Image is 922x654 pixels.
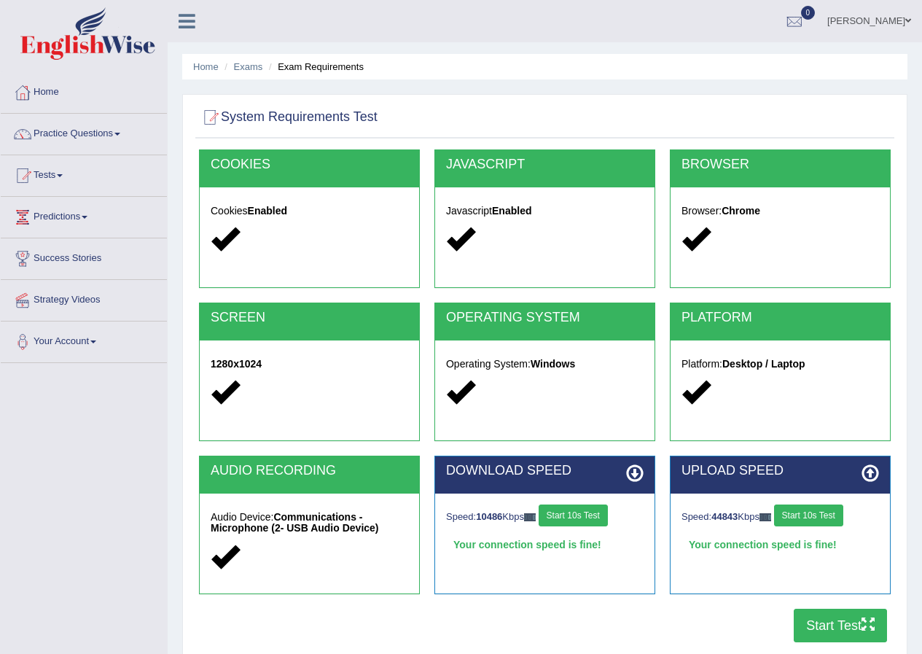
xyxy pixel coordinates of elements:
h5: Browser: [681,206,879,217]
strong: Communications - Microphone (2- USB Audio Device) [211,511,379,534]
h2: BROWSER [681,157,879,172]
strong: 44843 [711,511,738,522]
h2: SCREEN [211,311,408,325]
a: Exams [234,61,263,72]
h2: System Requirements Test [199,106,378,128]
strong: Windows [531,358,575,370]
strong: Enabled [248,205,287,217]
h5: Cookies [211,206,408,217]
h5: Javascript [446,206,644,217]
h5: Platform: [681,359,879,370]
div: Speed: Kbps [446,505,644,530]
li: Exam Requirements [265,60,364,74]
div: Your connection speed is fine! [681,534,879,556]
strong: Chrome [722,205,760,217]
img: ajax-loader-fb-connection.gif [759,513,771,521]
h2: AUDIO RECORDING [211,464,408,478]
strong: 1280x1024 [211,358,262,370]
h2: PLATFORM [681,311,879,325]
h2: UPLOAD SPEED [681,464,879,478]
a: Success Stories [1,238,167,275]
button: Start 10s Test [774,505,843,526]
a: Strategy Videos [1,280,167,316]
strong: 10486 [476,511,502,522]
a: Tests [1,155,167,192]
a: Practice Questions [1,114,167,150]
span: 0 [801,6,816,20]
h2: COOKIES [211,157,408,172]
button: Start 10s Test [539,505,608,526]
strong: Enabled [492,205,531,217]
a: Home [193,61,219,72]
h5: Audio Device: [211,512,408,534]
a: Predictions [1,197,167,233]
h2: DOWNLOAD SPEED [446,464,644,478]
div: Your connection speed is fine! [446,534,644,556]
button: Start Test [794,609,887,642]
h5: Operating System: [446,359,644,370]
img: ajax-loader-fb-connection.gif [524,513,536,521]
div: Speed: Kbps [681,505,879,530]
a: Home [1,72,167,109]
a: Your Account [1,322,167,358]
h2: OPERATING SYSTEM [446,311,644,325]
h2: JAVASCRIPT [446,157,644,172]
strong: Desktop / Laptop [722,358,805,370]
